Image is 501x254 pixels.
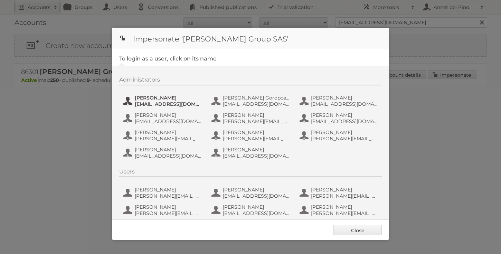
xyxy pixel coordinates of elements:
button: [PERSON_NAME] [PERSON_NAME][EMAIL_ADDRESS][DOMAIN_NAME] [211,111,292,125]
span: [PERSON_NAME] [135,129,202,135]
a: Close [333,225,382,235]
button: [PERSON_NAME] [PERSON_NAME][EMAIL_ADDRESS][DOMAIN_NAME] [123,203,204,217]
div: Administrators [119,76,382,85]
button: [PERSON_NAME] [EMAIL_ADDRESS][DOMAIN_NAME] [211,146,292,160]
span: [PERSON_NAME] [135,147,202,153]
button: [PERSON_NAME] [EMAIL_ADDRESS][DOMAIN_NAME] [299,94,380,108]
span: [PERSON_NAME] [311,187,378,193]
span: [PERSON_NAME] [135,187,202,193]
span: [EMAIL_ADDRESS][DOMAIN_NAME] [223,153,290,159]
span: [PERSON_NAME] [135,204,202,210]
button: [PERSON_NAME] [PERSON_NAME][EMAIL_ADDRESS][DOMAIN_NAME] [299,203,380,217]
span: [PERSON_NAME] [311,95,378,101]
span: [EMAIL_ADDRESS][DOMAIN_NAME] [135,101,202,107]
button: [PERSON_NAME] [EMAIL_ADDRESS][DOMAIN_NAME] [211,203,292,217]
span: [PERSON_NAME] [223,204,290,210]
button: [PERSON_NAME] [EMAIL_ADDRESS][DOMAIN_NAME] [123,94,204,108]
span: [EMAIL_ADDRESS][DOMAIN_NAME] [311,101,378,107]
span: [PERSON_NAME] [223,112,290,118]
span: [PERSON_NAME] [311,112,378,118]
span: [PERSON_NAME][EMAIL_ADDRESS][DOMAIN_NAME] [135,210,202,216]
span: [PERSON_NAME] [223,187,290,193]
span: [EMAIL_ADDRESS][DOMAIN_NAME] [135,118,202,124]
span: [EMAIL_ADDRESS][DOMAIN_NAME] [311,118,378,124]
span: [PERSON_NAME] [223,129,290,135]
button: [PERSON_NAME] Goropceanu [EMAIL_ADDRESS][DOMAIN_NAME] [211,94,292,108]
div: Users [119,168,382,177]
span: [PERSON_NAME] Goropceanu [223,95,290,101]
span: [PERSON_NAME][EMAIL_ADDRESS][DOMAIN_NAME] [311,193,378,199]
span: [PERSON_NAME][EMAIL_ADDRESS][DOMAIN_NAME] [135,193,202,199]
button: [PERSON_NAME] [PERSON_NAME][EMAIL_ADDRESS][DOMAIN_NAME] [299,186,380,200]
span: [PERSON_NAME] [135,95,202,101]
button: [PERSON_NAME] [PERSON_NAME][EMAIL_ADDRESS][DOMAIN_NAME] [123,129,204,142]
button: [PERSON_NAME] [EMAIL_ADDRESS][DOMAIN_NAME] [299,111,380,125]
span: [EMAIL_ADDRESS][DOMAIN_NAME] [135,153,202,159]
button: [PERSON_NAME] [EMAIL_ADDRESS][DOMAIN_NAME] [211,186,292,200]
button: [PERSON_NAME] [EMAIL_ADDRESS][DOMAIN_NAME] [123,146,204,160]
button: [PERSON_NAME] [PERSON_NAME][EMAIL_ADDRESS][DOMAIN_NAME] [299,129,380,142]
span: [PERSON_NAME][EMAIL_ADDRESS][DOMAIN_NAME] [223,118,290,124]
span: [PERSON_NAME][EMAIL_ADDRESS][DOMAIN_NAME] [311,135,378,142]
span: [PERSON_NAME][EMAIL_ADDRESS][DOMAIN_NAME] [311,210,378,216]
span: [EMAIL_ADDRESS][DOMAIN_NAME] [223,210,290,216]
span: [PERSON_NAME][EMAIL_ADDRESS][DOMAIN_NAME] [135,135,202,142]
h1: Impersonate '[PERSON_NAME] Group SAS' [112,28,389,48]
span: [PERSON_NAME][EMAIL_ADDRESS][DOMAIN_NAME] [223,135,290,142]
button: [PERSON_NAME] [EMAIL_ADDRESS][DOMAIN_NAME] [123,111,204,125]
span: [PERSON_NAME] [311,129,378,135]
span: [PERSON_NAME] [135,112,202,118]
button: [PERSON_NAME] [PERSON_NAME][EMAIL_ADDRESS][DOMAIN_NAME] [211,129,292,142]
legend: To login as a user, click on its name [119,55,217,62]
span: [PERSON_NAME] [311,204,378,210]
button: [PERSON_NAME] [PERSON_NAME][EMAIL_ADDRESS][DOMAIN_NAME] [123,186,204,200]
span: [PERSON_NAME] [223,147,290,153]
span: [EMAIL_ADDRESS][DOMAIN_NAME] [223,193,290,199]
span: [EMAIL_ADDRESS][DOMAIN_NAME] [223,101,290,107]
